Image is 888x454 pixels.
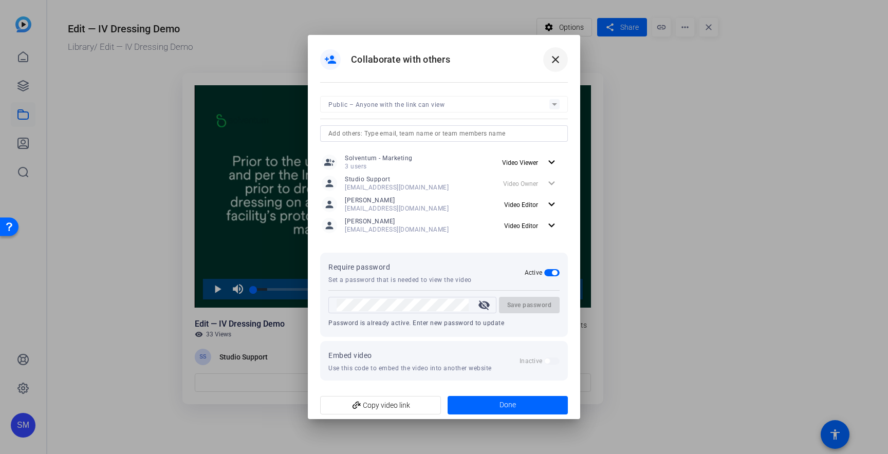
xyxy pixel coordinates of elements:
[322,218,337,233] mat-icon: person
[328,349,372,362] h2: Embed video
[328,395,433,415] span: Copy video link
[525,269,543,277] h2: Active
[345,175,449,183] span: Studio Support
[322,176,337,191] mat-icon: person
[323,156,336,168] mat-icon: group_add
[545,219,558,232] mat-icon: expand_more
[345,183,449,192] span: [EMAIL_ADDRESS][DOMAIN_NAME]
[499,400,516,410] span: Done
[500,195,566,214] button: Video Editor
[500,216,566,235] button: Video Editor
[320,396,441,414] button: Copy video link
[549,53,562,66] mat-icon: close
[328,127,560,140] input: Add others: Type email, team name or team members name
[328,261,472,273] h2: Require password
[545,198,558,211] mat-icon: expand_more
[520,357,542,365] h2: Inactive
[504,222,538,230] span: Video Editor
[345,196,449,204] span: [PERSON_NAME]
[328,364,492,372] p: Use this code to embed the video into another website
[322,197,337,212] mat-icon: person
[345,154,413,162] span: Solventum - Marketing
[472,299,496,311] mat-icon: visibility_off
[504,201,538,209] span: Video Editor
[328,276,472,284] p: Set a password that is needed to view the video
[545,156,558,169] mat-icon: expand_more
[345,225,449,234] span: [EMAIL_ADDRESS][DOMAIN_NAME]
[324,53,337,66] mat-icon: person_add
[348,397,365,414] mat-icon: add_link
[502,159,538,166] span: Video Viewer
[345,217,449,225] span: [PERSON_NAME]
[448,396,568,414] button: Done
[498,153,566,172] button: Video Viewer
[345,162,413,171] span: 3 users
[345,204,449,213] span: [EMAIL_ADDRESS][DOMAIN_NAME]
[351,53,450,66] h1: Collaborate with others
